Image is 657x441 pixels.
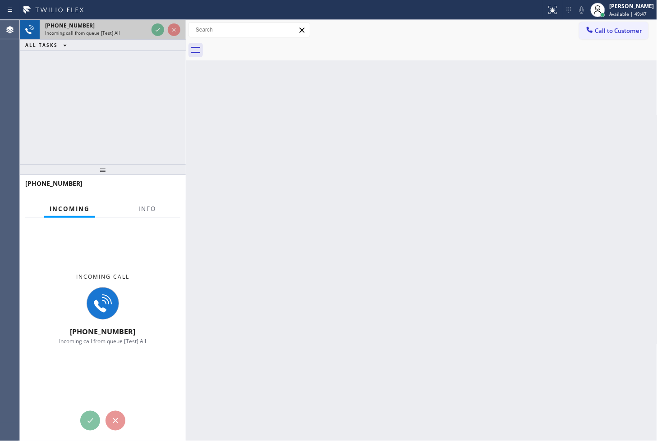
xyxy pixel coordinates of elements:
[25,179,83,188] span: [PHONE_NUMBER]
[80,411,100,431] button: Accept
[595,27,643,35] span: Call to Customer
[76,273,129,280] span: Incoming call
[25,42,58,48] span: ALL TASKS
[189,23,310,37] input: Search
[575,4,588,16] button: Mute
[60,337,147,345] span: Incoming call from queue [Test] All
[610,2,654,10] div: [PERSON_NAME]
[579,22,648,39] button: Call to Customer
[138,205,156,213] span: Info
[50,205,90,213] span: Incoming
[152,23,164,36] button: Accept
[610,11,647,17] span: Available | 49:47
[106,411,125,431] button: Reject
[168,23,180,36] button: Reject
[44,200,95,218] button: Incoming
[70,326,136,336] span: [PHONE_NUMBER]
[45,30,120,36] span: Incoming call from queue [Test] All
[45,22,95,29] span: [PHONE_NUMBER]
[20,40,76,51] button: ALL TASKS
[133,200,161,218] button: Info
